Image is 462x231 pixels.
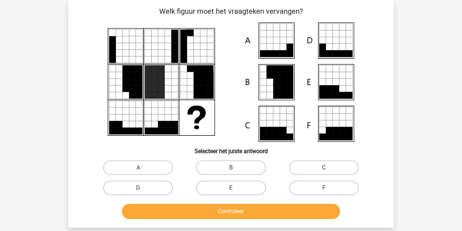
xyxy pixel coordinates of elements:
label: E [196,181,266,195]
label: D [103,181,173,195]
p: Welk figuur moet het vraagteken vervangen? [80,6,382,17]
label: A [103,160,173,175]
label: B [196,160,266,175]
label: C [289,160,359,175]
button: Controleer [122,204,340,219]
h6: Selecteer het juiste antwoord [80,142,382,155]
label: F [289,181,359,195]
